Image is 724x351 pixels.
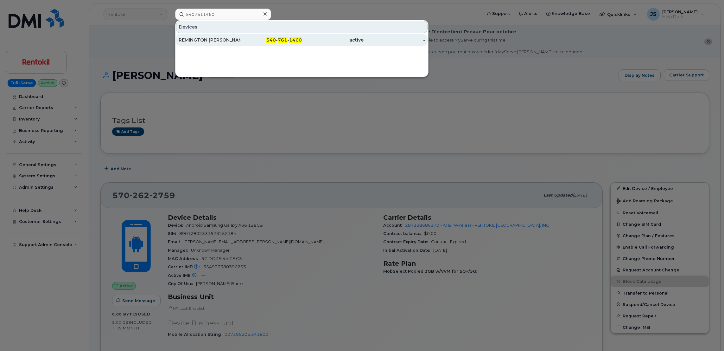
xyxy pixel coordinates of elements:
[176,34,428,46] a: REMINGTON [PERSON_NAME]540-761-1460active-
[176,21,428,33] div: Devices
[240,37,302,43] div: - -
[266,37,276,43] span: 540
[364,37,425,43] div: -
[179,37,240,43] div: REMINGTON [PERSON_NAME]
[278,37,287,43] span: 761
[302,37,364,43] div: active
[289,37,302,43] span: 1460
[696,323,719,346] iframe: Messenger Launcher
